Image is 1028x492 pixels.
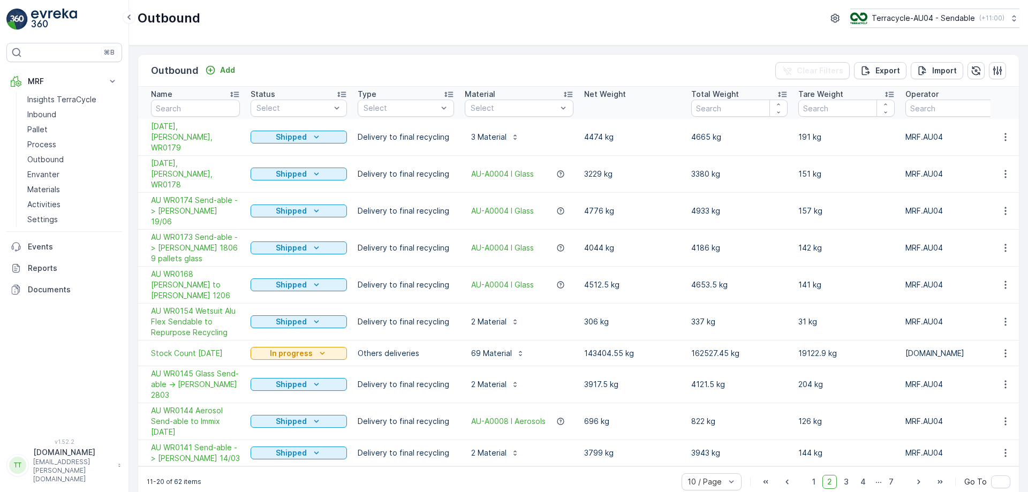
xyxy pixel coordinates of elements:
[471,316,507,327] p: 2 Material
[471,169,534,179] a: AU-A0004 I Glass
[797,65,843,76] p: Clear Filters
[276,448,307,458] p: Shipped
[798,169,895,179] p: 151 kg
[905,89,939,100] p: Operator
[27,139,56,150] p: Process
[251,378,347,391] button: Shipped
[884,475,898,489] span: 7
[6,9,28,30] img: logo
[276,169,307,179] p: Shipped
[33,458,112,483] p: [EMAIL_ADDRESS][PERSON_NAME][DOMAIN_NAME]
[358,379,454,390] p: Delivery to final recycling
[905,169,1002,179] p: MRF.AU04
[151,121,240,153] span: [DATE], [PERSON_NAME], WR0179
[151,368,240,400] a: AU WR0145 Glass Send-able -> Alex Fraser 2803
[905,379,1002,390] p: MRF.AU04
[6,279,122,300] a: Documents
[691,416,788,427] p: 822 kg
[251,415,347,428] button: Shipped
[270,348,313,359] p: In progress
[584,316,681,327] p: 306 kg
[798,379,895,390] p: 204 kg
[798,416,895,427] p: 126 kg
[151,195,240,227] span: AU WR0174 Send-able -> [PERSON_NAME] 19/06
[251,241,347,254] button: Shipped
[798,316,895,327] p: 31 kg
[691,206,788,216] p: 4933 kg
[691,89,739,100] p: Total Weight
[23,122,122,137] a: Pallet
[358,169,454,179] p: Delivery to final recycling
[584,89,626,100] p: Net Weight
[358,279,454,290] p: Delivery to final recycling
[364,103,437,113] p: Select
[6,447,122,483] button: TT[DOMAIN_NAME][EMAIL_ADDRESS][PERSON_NAME][DOMAIN_NAME]
[584,243,681,253] p: 4044 kg
[276,206,307,216] p: Shipped
[251,89,275,100] p: Status
[584,448,681,458] p: 3799 kg
[964,476,987,487] span: Go To
[905,416,1002,427] p: MRF.AU04
[775,62,850,79] button: Clear Filters
[23,92,122,107] a: Insights TerraCycle
[151,269,240,301] a: AU WR0168 Glass to Alex Fraser 1206
[465,89,495,100] p: Material
[251,315,347,328] button: Shipped
[691,169,788,179] p: 3380 kg
[251,347,347,360] button: In progress
[358,348,454,359] p: Others deliveries
[465,376,526,393] button: 2 Material
[798,348,895,359] p: 19122.9 kg
[151,368,240,400] span: AU WR0145 Glass Send-able -> [PERSON_NAME] 2803
[27,214,58,225] p: Settings
[584,132,681,142] p: 4474 kg
[23,137,122,152] a: Process
[905,448,1002,458] p: MRF.AU04
[151,306,240,338] a: AU WR0154 Wetsuit Alu Flex Sendable to Repurpose Recycling
[798,100,895,117] input: Search
[151,348,240,359] span: Stock Count [DATE]
[251,446,347,459] button: Shipped
[471,206,534,216] a: AU-A0004 I Glass
[358,206,454,216] p: Delivery to final recycling
[104,48,115,57] p: ⌘B
[138,10,200,27] p: Outbound
[6,71,122,92] button: MRF
[151,269,240,301] span: AU WR0168 [PERSON_NAME] to [PERSON_NAME] 1206
[822,475,837,489] span: 2
[276,316,307,327] p: Shipped
[151,89,172,100] p: Name
[358,132,454,142] p: Delivery to final recycling
[691,243,788,253] p: 4186 kg
[358,89,376,100] p: Type
[979,14,1004,22] p: ( +11:00 )
[471,416,546,427] a: AU-A0008 I Aerosols
[151,158,240,190] span: [DATE], [PERSON_NAME], WR0178
[471,132,507,142] p: 3 Material
[471,448,507,458] p: 2 Material
[798,132,895,142] p: 191 kg
[854,62,906,79] button: Export
[471,348,512,359] p: 69 Material
[471,243,534,253] a: AU-A0004 I Glass
[691,379,788,390] p: 4121.5 kg
[850,12,867,24] img: terracycle_logo.png
[905,348,1002,359] p: [DOMAIN_NAME]
[256,103,330,113] p: Select
[358,316,454,327] p: Delivery to final recycling
[23,152,122,167] a: Outbound
[151,405,240,437] span: AU WR0144 Aerosol Send-able to Immix [DATE]
[584,348,681,359] p: 143404.55 kg
[23,167,122,182] a: Envanter
[23,107,122,122] a: Inbound
[201,64,239,77] button: Add
[28,76,101,87] p: MRF
[276,279,307,290] p: Shipped
[798,206,895,216] p: 157 kg
[151,442,240,464] span: AU WR0141 Send-able -> [PERSON_NAME] 14/03
[220,65,235,75] p: Add
[465,128,526,146] button: 3 Material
